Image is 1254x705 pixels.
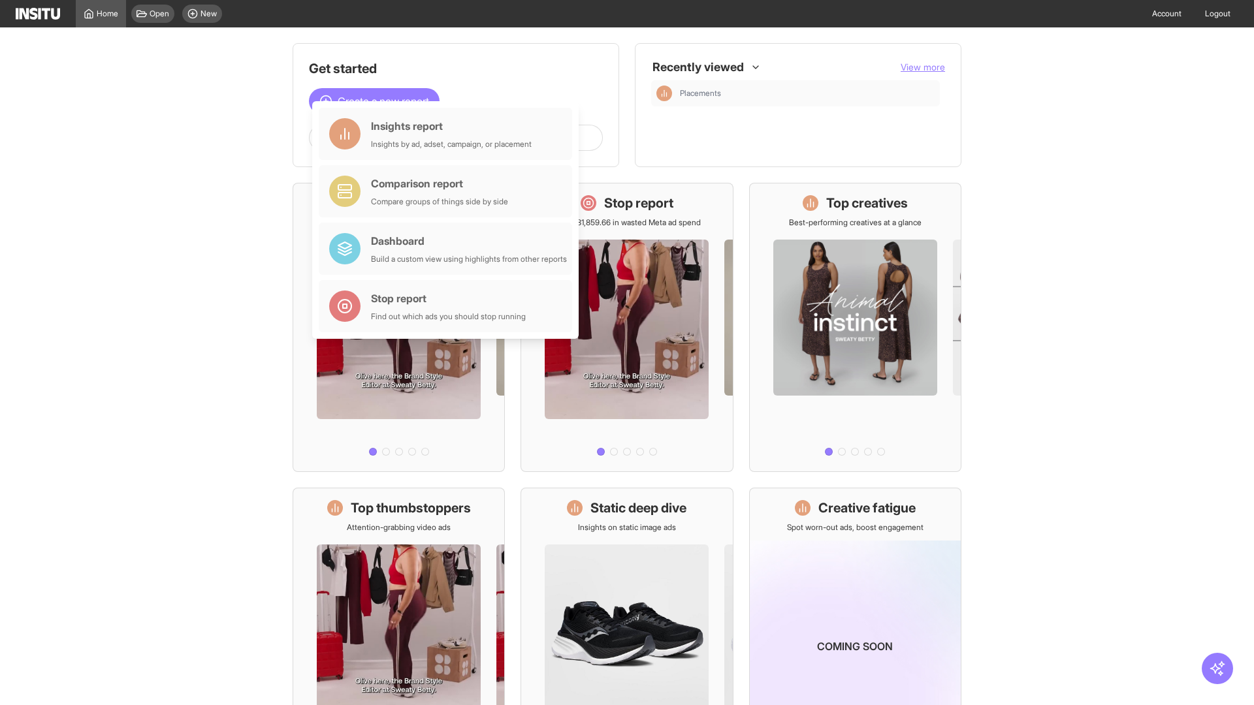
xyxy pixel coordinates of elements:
[371,139,532,149] div: Insights by ad, adset, campaign, or placement
[749,183,961,472] a: Top creativesBest-performing creatives at a glance
[371,254,567,264] div: Build a custom view using highlights from other reports
[201,8,217,19] span: New
[338,93,429,109] span: Create a new report
[604,194,673,212] h1: Stop report
[521,183,733,472] a: Stop reportSave £31,859.66 in wasted Meta ad spend
[826,194,908,212] h1: Top creatives
[789,217,922,228] p: Best-performing creatives at a glance
[351,499,471,517] h1: Top thumbstoppers
[901,61,945,72] span: View more
[293,183,505,472] a: What's live nowSee all active ads instantly
[901,61,945,74] button: View more
[371,196,508,207] div: Compare groups of things side by side
[371,118,532,134] div: Insights report
[16,8,60,20] img: Logo
[553,217,701,228] p: Save £31,859.66 in wasted Meta ad spend
[97,8,118,19] span: Home
[578,522,676,533] p: Insights on static image ads
[150,8,169,19] span: Open
[371,311,526,322] div: Find out which ads you should stop running
[371,290,526,306] div: Stop report
[680,88,721,99] span: Placements
[371,233,567,249] div: Dashboard
[590,499,686,517] h1: Static deep dive
[309,88,440,114] button: Create a new report
[309,59,603,78] h1: Get started
[347,522,451,533] p: Attention-grabbing video ads
[680,88,935,99] span: Placements
[371,176,508,191] div: Comparison report
[656,86,672,101] div: Insights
